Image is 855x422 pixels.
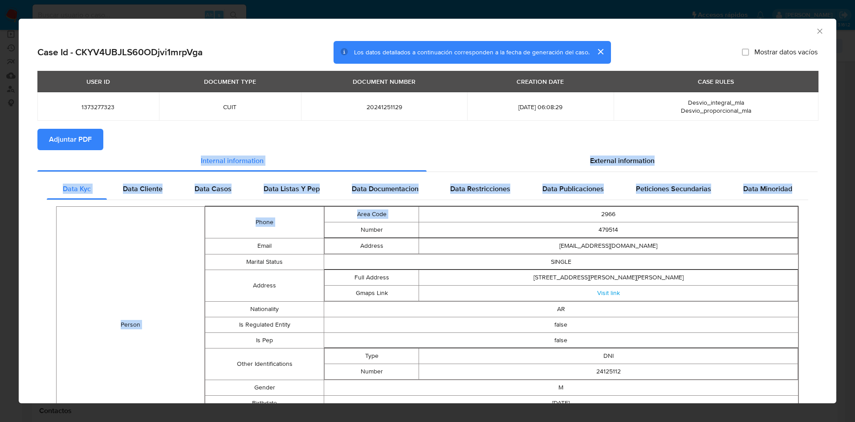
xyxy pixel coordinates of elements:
[205,301,324,317] td: Nationality
[123,184,163,194] span: Data Cliente
[324,285,419,301] td: Gmaps Link
[681,106,751,115] span: Desvio_proporcional_mla
[199,74,261,89] div: DOCUMENT TYPE
[312,103,456,111] span: 20241251129
[324,222,419,238] td: Number
[205,254,324,270] td: Marital Status
[170,103,290,111] span: CUIT
[354,48,590,57] span: Los datos detallados a continuación corresponden a la fecha de generación del caso.
[324,254,798,270] td: SINGLE
[419,222,798,238] td: 479514
[742,49,749,56] input: Mostrar datos vacíos
[205,317,324,332] td: Is Regulated Entity
[743,184,792,194] span: Data Minoridad
[264,184,320,194] span: Data Listas Y Pep
[324,332,798,348] td: false
[19,19,836,403] div: closure-recommendation-modal
[511,74,569,89] div: CREATION DATE
[324,317,798,332] td: false
[419,348,798,364] td: DNI
[47,178,808,200] div: Detailed internal info
[352,184,419,194] span: Data Documentacion
[478,103,603,111] span: [DATE] 06:08:29
[37,46,203,58] h2: Case Id - CKYV4UBJLS60ODjvi1mrpVga
[48,103,148,111] span: 1373277323
[450,184,510,194] span: Data Restricciones
[81,74,115,89] div: USER ID
[324,301,798,317] td: AR
[692,74,739,89] div: CASE RULES
[205,380,324,395] td: Gender
[590,156,655,166] span: External information
[205,348,324,380] td: Other Identifications
[815,27,823,35] button: Cerrar ventana
[419,270,798,285] td: [STREET_ADDRESS][PERSON_NAME][PERSON_NAME]
[324,364,419,379] td: Number
[754,48,818,57] span: Mostrar datos vacíos
[324,238,419,254] td: Address
[205,270,324,301] td: Address
[324,270,419,285] td: Full Address
[37,150,818,172] div: Detailed info
[324,380,798,395] td: M
[205,395,324,411] td: Birthdate
[49,130,92,149] span: Adjuntar PDF
[63,184,91,194] span: Data Kyc
[324,348,419,364] td: Type
[195,184,232,194] span: Data Casos
[688,98,744,107] span: Desvio_integral_mla
[590,41,611,62] button: cerrar
[597,288,620,297] a: Visit link
[205,238,324,254] td: Email
[205,332,324,348] td: Is Pep
[636,184,711,194] span: Peticiones Secundarias
[347,74,421,89] div: DOCUMENT NUMBER
[419,206,798,222] td: 2966
[542,184,604,194] span: Data Publicaciones
[205,206,324,238] td: Phone
[324,206,419,222] td: Area Code
[419,238,798,254] td: [EMAIL_ADDRESS][DOMAIN_NAME]
[419,364,798,379] td: 24125112
[37,129,103,150] button: Adjuntar PDF
[324,395,798,411] td: [DATE]
[201,156,264,166] span: Internal information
